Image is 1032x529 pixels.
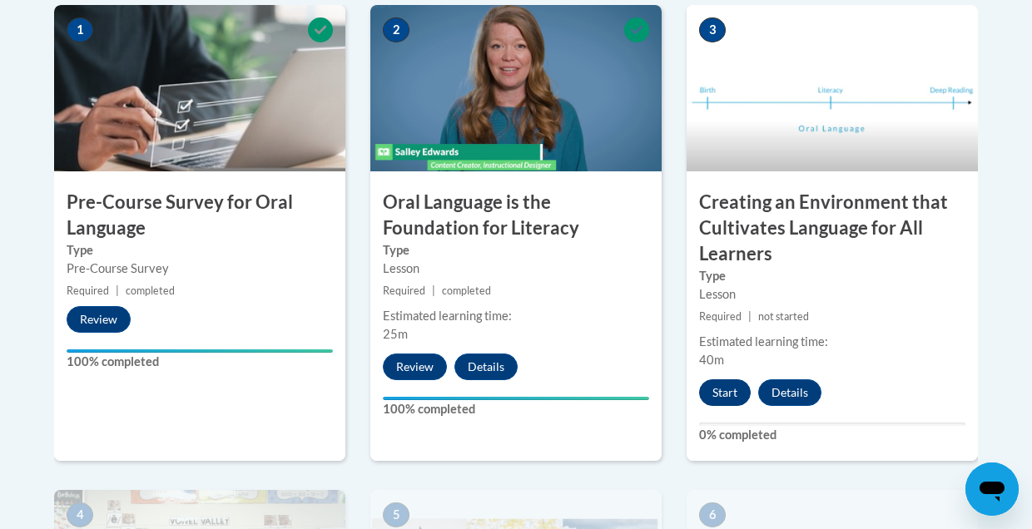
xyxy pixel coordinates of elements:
[383,307,649,325] div: Estimated learning time:
[687,5,978,171] img: Course Image
[965,462,1019,516] iframe: Button to launch messaging window
[699,353,724,367] span: 40m
[370,5,662,171] img: Course Image
[699,502,726,527] span: 6
[383,284,425,297] span: Required
[383,260,649,278] div: Lesson
[67,349,333,353] div: Your progress
[126,284,175,297] span: completed
[442,284,491,297] span: completed
[758,379,821,406] button: Details
[699,310,742,323] span: Required
[758,310,809,323] span: not started
[67,353,333,371] label: 100% completed
[383,400,649,418] label: 100% completed
[67,502,93,527] span: 4
[699,285,965,304] div: Lesson
[116,284,119,297] span: |
[699,426,965,444] label: 0% completed
[67,306,131,333] button: Review
[699,333,965,351] div: Estimated learning time:
[67,284,109,297] span: Required
[699,267,965,285] label: Type
[383,397,649,400] div: Your progress
[432,284,435,297] span: |
[54,190,345,241] h3: Pre-Course Survey for Oral Language
[687,190,978,266] h3: Creating an Environment that Cultivates Language for All Learners
[383,502,409,527] span: 5
[748,310,752,323] span: |
[67,17,93,42] span: 1
[67,260,333,278] div: Pre-Course Survey
[383,353,447,380] button: Review
[383,241,649,260] label: Type
[54,5,345,171] img: Course Image
[454,353,518,380] button: Details
[699,17,726,42] span: 3
[699,379,751,406] button: Start
[67,241,333,260] label: Type
[383,17,409,42] span: 2
[383,327,408,341] span: 25m
[370,190,662,241] h3: Oral Language is the Foundation for Literacy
